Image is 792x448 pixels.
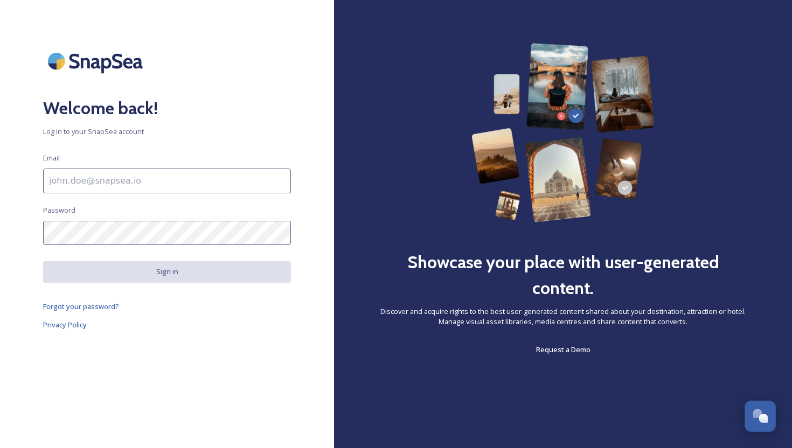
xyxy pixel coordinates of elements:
a: Request a Demo [536,343,590,356]
input: john.doe@snapsea.io [43,169,291,193]
button: Sign in [43,261,291,282]
span: Password [43,205,75,215]
img: 63b42ca75bacad526042e722_Group%20154-p-800.png [471,43,655,222]
span: Request a Demo [536,345,590,354]
span: Forgot your password? [43,302,119,311]
span: Log in to your SnapSea account [43,127,291,137]
span: Email [43,153,60,163]
button: Open Chat [745,401,776,432]
img: SnapSea Logo [43,43,151,79]
h2: Welcome back! [43,95,291,121]
a: Privacy Policy [43,318,291,331]
span: Privacy Policy [43,320,87,330]
span: Discover and acquire rights to the best user-generated content shared about your destination, att... [377,306,749,327]
h2: Showcase your place with user-generated content. [377,249,749,301]
a: Forgot your password? [43,300,291,313]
